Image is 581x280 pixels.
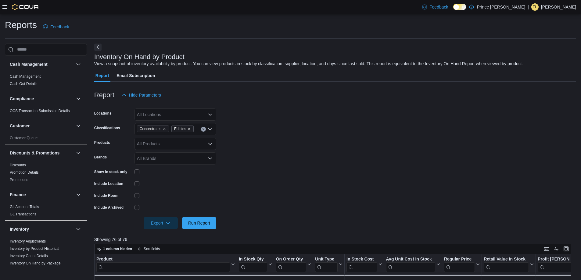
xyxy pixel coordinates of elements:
[144,246,160,251] span: Sort fields
[96,257,235,272] button: Product
[10,226,74,232] button: Inventory
[94,91,114,99] h3: Report
[528,3,529,11] p: |
[187,127,191,131] button: Remove Edibles from selection in this group
[188,220,210,226] span: Run Report
[117,69,155,82] span: Email Subscription
[171,126,194,132] span: Edibles
[10,109,70,113] a: OCS Transaction Submission Details
[10,81,38,86] span: Cash Out Details
[10,239,46,244] span: Inventory Adjustments
[94,236,576,243] p: Showing 76 of 76
[140,126,161,132] span: Concentrates
[75,191,82,198] button: Finance
[538,257,574,262] div: Profit [PERSON_NAME] ($)
[10,136,38,140] a: Customer Queue
[531,3,539,11] div: Taylor Larcombe
[10,150,59,156] h3: Discounts & Promotions
[386,257,435,272] div: Avg Unit Cost In Stock
[163,127,166,131] button: Remove Concentrates from selection in this group
[94,140,110,145] label: Products
[5,73,87,90] div: Cash Management
[10,261,61,265] a: Inventory On Hand by Package
[10,204,39,209] span: GL Account Totals
[10,61,74,67] button: Cash Management
[144,217,178,229] button: Export
[541,3,576,11] p: [PERSON_NAME]
[75,225,82,233] button: Inventory
[94,111,112,116] label: Locations
[75,95,82,102] button: Compliance
[10,192,74,198] button: Finance
[119,89,163,101] button: Hide Parameters
[453,4,466,10] input: Dark Mode
[129,92,161,98] span: Hide Parameters
[276,257,306,262] div: On Order Qty
[346,257,377,262] div: In Stock Cost
[444,257,475,272] div: Regular Price
[182,217,216,229] button: Run Report
[208,141,213,146] button: Open list of options
[208,156,213,161] button: Open list of options
[346,257,377,272] div: In Stock Cost
[386,257,435,262] div: Avg Unit Cost In Stock
[94,181,123,186] label: Include Location
[10,177,28,182] span: Promotions
[538,257,579,272] button: Profit [PERSON_NAME] ($)
[239,257,272,272] button: In Stock Qty
[10,96,34,102] h3: Compliance
[103,246,132,251] span: 1 column hidden
[10,82,38,86] a: Cash Out Details
[420,1,450,13] a: Feedback
[12,4,39,10] img: Cova
[5,161,87,186] div: Discounts & Promotions
[386,257,440,272] button: Avg Unit Cost In Stock
[538,257,574,272] div: Profit Margin ($)
[75,122,82,129] button: Customer
[10,123,74,129] button: Customer
[174,126,186,132] span: Edibles
[5,134,87,144] div: Customer
[10,163,26,167] a: Discounts
[10,246,59,251] span: Inventory by Product Historical
[444,257,480,272] button: Regular Price
[94,61,523,67] div: View a snapshot of inventory availability by product. You can view products in stock by classific...
[10,246,59,251] a: Inventory by Product Historical
[96,257,230,272] div: Product
[94,53,185,61] h3: Inventory On Hand by Product
[10,212,36,216] a: GL Transactions
[137,126,169,132] span: Concentrates
[10,226,29,232] h3: Inventory
[429,4,448,10] span: Feedback
[5,107,87,117] div: Compliance
[444,257,475,262] div: Regular Price
[10,74,41,79] a: Cash Management
[10,178,28,182] a: Promotions
[10,150,74,156] button: Discounts & Promotions
[10,212,36,217] span: GL Transactions
[10,205,39,209] a: GL Account Totals
[484,257,529,272] div: Retail Value In Stock
[10,239,46,243] a: Inventory Adjustments
[10,170,39,175] a: Promotion Details
[239,257,267,262] div: In Stock Qty
[5,19,37,31] h1: Reports
[94,193,118,198] label: Include Room
[276,257,306,272] div: On Order Qty
[484,257,529,262] div: Retail Value In Stock
[10,96,74,102] button: Compliance
[96,257,230,262] div: Product
[135,245,162,253] button: Sort fields
[94,155,107,160] label: Brands
[41,21,71,33] a: Feedback
[95,69,109,82] span: Report
[315,257,338,262] div: Unit Type
[533,3,537,11] span: TL
[10,261,61,266] span: Inventory On Hand by Package
[50,24,69,30] span: Feedback
[208,127,213,132] button: Open list of options
[10,254,48,258] a: Inventory Count Details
